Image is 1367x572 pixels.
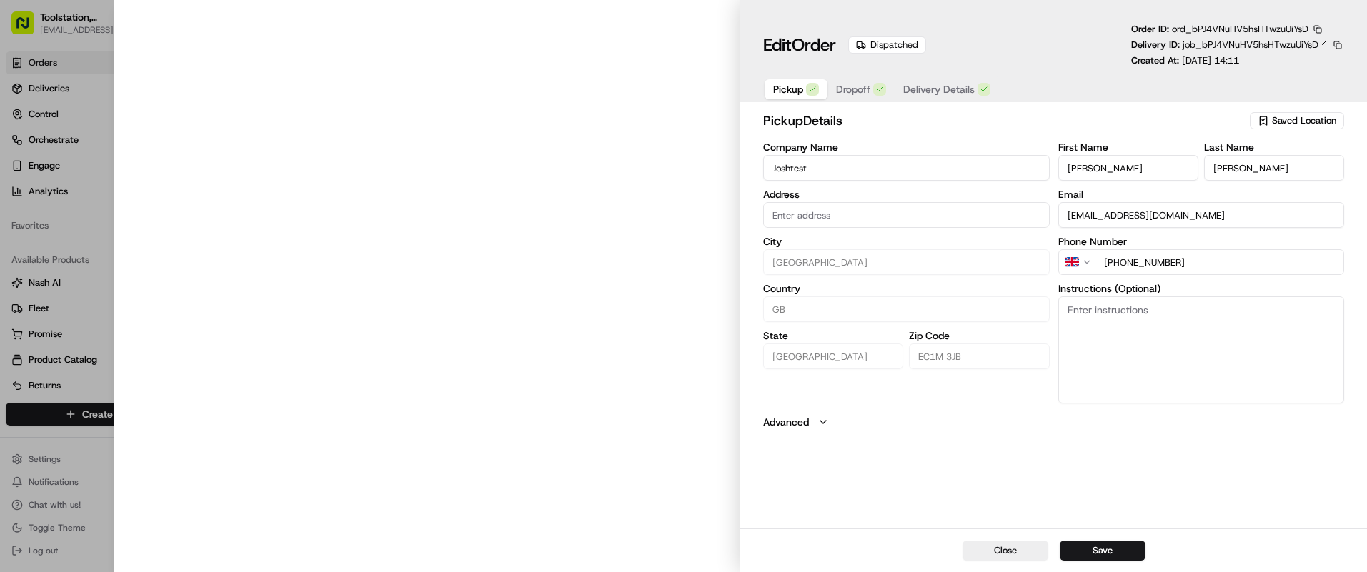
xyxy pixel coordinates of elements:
[903,82,975,96] span: Delivery Details
[49,136,234,151] div: Start new chat
[49,151,181,162] div: We're available if you need us!
[142,242,173,253] span: Pylon
[1131,54,1239,67] p: Created At:
[14,57,260,80] p: Welcome 👋
[763,249,1049,275] input: Enter city
[1131,39,1344,51] div: Delivery ID:
[1058,202,1344,228] input: Enter email
[792,34,836,56] span: Order
[101,241,173,253] a: Powered byPylon
[1058,284,1344,293] label: Instructions (Optional)
[763,202,1049,228] input: 57 Farringdon Rd, London EC1M 3JB, UK
[1058,155,1198,181] input: Enter first name
[1095,249,1344,275] input: Enter phone number
[763,296,1049,322] input: Enter country
[1058,189,1344,199] label: Email
[1058,142,1198,152] label: First Name
[1183,39,1328,51] a: job_bPJ4VNuHV5hsHTwzuUiYsD
[763,111,1247,131] h2: pickup Details
[1183,39,1318,51] span: job_bPJ4VNuHV5hsHTwzuUiYsD
[763,189,1049,199] label: Address
[909,331,1049,341] label: Zip Code
[1058,236,1344,246] label: Phone Number
[1182,54,1239,66] span: [DATE] 14:11
[848,36,926,54] div: Dispatched
[14,136,40,162] img: 1736555255976-a54dd68f-1ca7-489b-9aae-adbdc363a1c4
[115,201,235,227] a: 💻API Documentation
[763,155,1049,181] input: Enter company name
[763,34,836,56] h1: Edit
[963,541,1048,561] button: Close
[1272,114,1336,127] span: Saved Location
[763,284,1049,293] label: Country
[135,207,229,221] span: API Documentation
[909,343,1049,369] input: Enter zip code
[1204,142,1344,152] label: Last Name
[1204,155,1344,181] input: Enter last name
[763,142,1049,152] label: Company Name
[243,141,260,158] button: Start new chat
[763,415,809,429] label: Advanced
[1060,541,1145,561] button: Save
[1131,23,1308,36] p: Order ID:
[1250,111,1344,131] button: Saved Location
[1172,23,1308,35] span: ord_bPJ4VNuHV5hsHTwzuUiYsD
[14,209,26,220] div: 📗
[29,207,109,221] span: Knowledge Base
[836,82,870,96] span: Dropoff
[121,209,132,220] div: 💻
[37,92,257,107] input: Got a question? Start typing here...
[14,14,43,43] img: Nash
[763,343,903,369] input: Enter state
[763,331,903,341] label: State
[9,201,115,227] a: 📗Knowledge Base
[763,236,1049,246] label: City
[773,82,803,96] span: Pickup
[763,415,1344,429] button: Advanced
